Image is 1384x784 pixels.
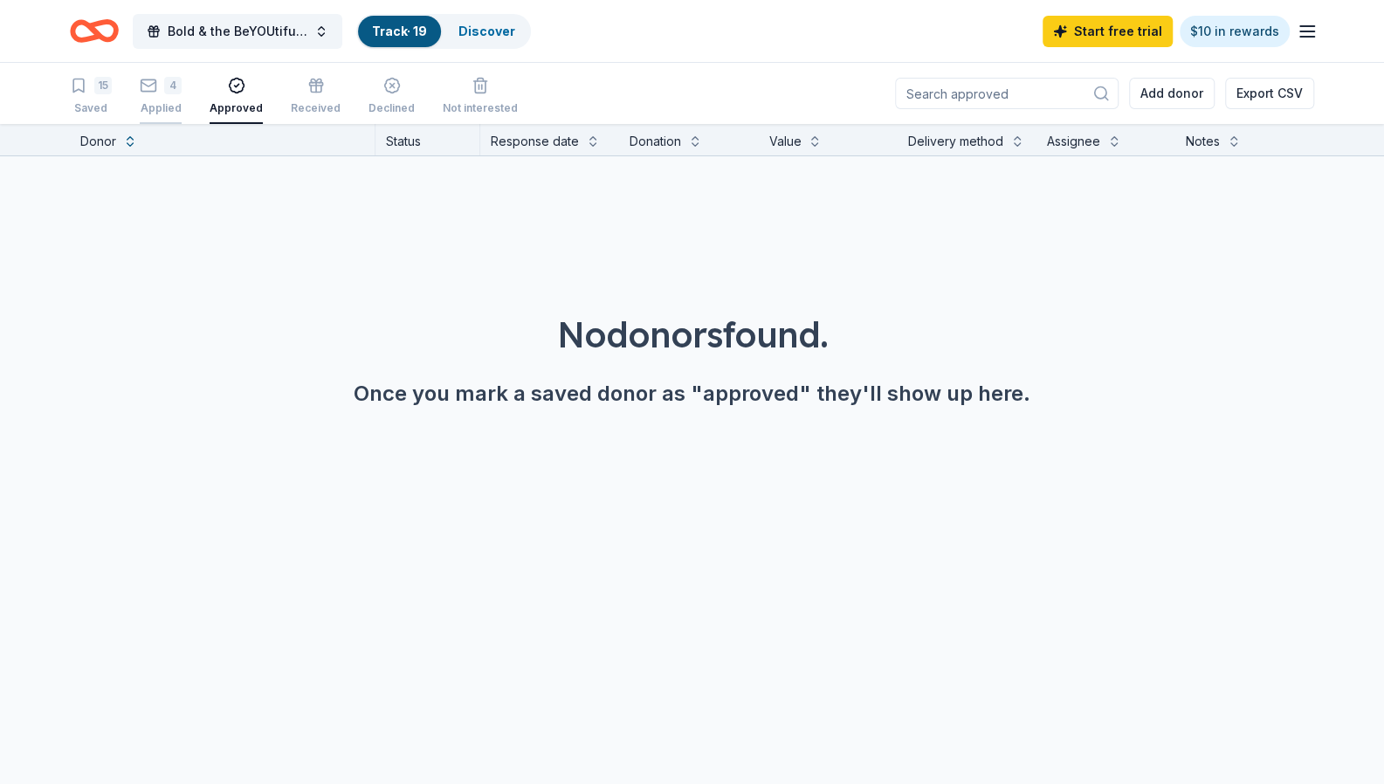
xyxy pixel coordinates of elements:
button: 15Saved [70,70,112,124]
div: 4 [164,77,182,94]
a: Home [70,10,119,52]
div: Approved [210,101,263,115]
button: Bold & the BeYOUtiful Blueprint Tour [133,14,342,49]
div: Once you mark a saved donor as "approved" they'll show up here. [42,380,1342,408]
div: Donation [630,131,681,152]
input: Search approved [895,78,1119,109]
div: Status [375,124,480,155]
span: Bold & the BeYOUtiful Blueprint Tour [168,21,307,42]
button: Approved [210,70,263,124]
button: Received [291,70,341,124]
a: Start free trial [1043,16,1173,47]
div: Not interested [443,101,518,115]
div: Response date [491,131,579,152]
button: Track· 19Discover [356,14,531,49]
div: Saved [70,101,112,115]
div: Donor [80,131,116,152]
div: Assignee [1047,131,1100,152]
div: Value [768,131,801,152]
a: $10 in rewards [1180,16,1290,47]
div: Delivery method [908,131,1003,152]
div: Declined [368,101,415,115]
div: Applied [140,101,182,115]
a: Discover [458,24,515,38]
button: 4Applied [140,70,182,124]
div: Received [291,101,341,115]
button: Not interested [443,70,518,124]
button: Add donor [1129,78,1215,109]
div: Notes [1186,131,1220,152]
button: Declined [368,70,415,124]
div: No donors found. [42,310,1342,359]
a: Track· 19 [372,24,427,38]
div: 15 [94,77,112,94]
button: Export CSV [1225,78,1314,109]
